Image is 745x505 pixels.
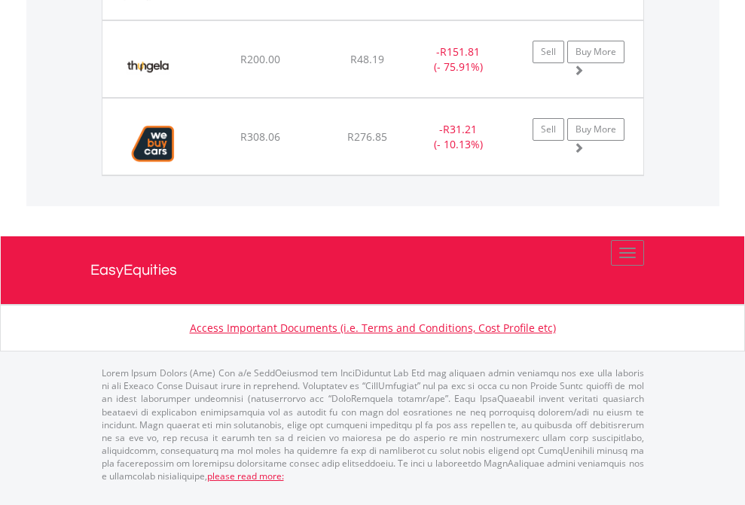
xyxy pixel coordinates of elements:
a: Buy More [567,41,624,63]
span: R308.06 [240,129,280,144]
span: R276.85 [347,129,387,144]
span: R200.00 [240,52,280,66]
span: R31.21 [443,122,477,136]
a: EasyEquities [90,236,655,304]
p: Lorem Ipsum Dolors (Ame) Con a/e SeddOeiusmod tem InciDiduntut Lab Etd mag aliquaen admin veniamq... [102,367,644,482]
span: R48.19 [350,52,384,66]
img: EQU.ZA.TGA.png [110,40,186,93]
a: Sell [533,41,564,63]
a: please read more: [207,470,284,482]
a: Sell [533,118,564,141]
a: Access Important Documents (i.e. Terms and Conditions, Cost Profile etc) [190,321,556,335]
img: EQU.ZA.WBC.png [110,117,197,171]
div: - (- 10.13%) [411,122,505,152]
div: - (- 75.91%) [411,44,505,75]
span: R151.81 [440,44,480,59]
a: Buy More [567,118,624,141]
